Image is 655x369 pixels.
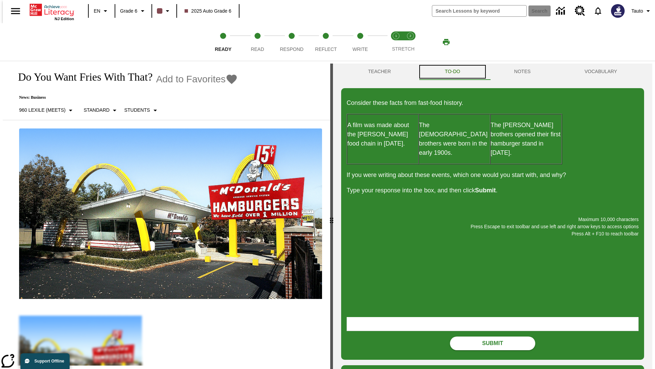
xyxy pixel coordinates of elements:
[347,223,639,230] p: Press Escape to exit toolbar and use left and right arrow keys to access options
[237,23,277,61] button: Read step 2 of 5
[84,107,110,114] p: Standard
[607,2,629,20] button: Select a new avatar
[347,170,639,180] p: If you were writing about these events, which one would you start with, and why?
[347,98,639,108] p: Consider these facts from fast-food history.
[392,46,414,52] span: STRETCH
[251,46,264,52] span: Read
[557,64,644,80] button: VOCABULARY
[629,5,655,17] button: Profile/Settings
[401,23,420,61] button: Stretch Respond step 2 of 2
[432,5,526,16] input: search field
[81,104,121,117] button: Scaffolds, Standard
[435,36,457,48] button: Print
[154,5,174,17] button: Class color is dark brown. Change class color
[395,34,397,38] text: 1
[215,46,232,52] span: Ready
[94,8,100,15] span: EN
[55,17,74,21] span: NJ Edition
[3,5,100,12] body: Maximum 10,000 characters Press Escape to exit toolbar and use left and right arrow keys to acces...
[16,104,77,117] button: Select Lexile, 960 Lexile (Meets)
[19,128,322,299] img: One of the first McDonald's stores, with the iconic red sign and golden arches.
[589,2,607,20] a: Notifications
[280,46,303,52] span: Respond
[386,23,406,61] button: Stretch Read step 1 of 2
[631,8,643,15] span: Tauto
[571,2,589,20] a: Resource Center, Will open in new tab
[34,359,64,364] span: Support Offline
[340,23,380,61] button: Write step 5 of 5
[20,353,70,369] button: Support Offline
[347,121,418,148] p: A film was made about the [PERSON_NAME] food chain in [DATE].
[475,187,496,194] strong: Submit
[306,23,346,61] button: Reflect step 4 of 5
[120,8,137,15] span: Grade 6
[347,216,639,223] p: Maximum 10,000 characters
[552,2,571,20] a: Data Center
[611,4,625,18] img: Avatar
[156,73,238,85] button: Add to Favorites - Do You Want Fries With That?
[156,74,225,85] span: Add to Favorites
[352,46,368,52] span: Write
[450,337,535,350] button: Submit
[19,107,65,114] p: 960 Lexile (Meets)
[121,104,162,117] button: Select Student
[491,121,562,158] p: The [PERSON_NAME] brothers opened their first hamburger stand in [DATE].
[3,64,330,366] div: reading
[5,1,26,21] button: Open side menu
[341,64,644,80] div: Instructional Panel Tabs
[11,95,238,100] p: News: Business
[419,121,490,158] p: The [DEMOGRAPHIC_DATA] brothers were born in the early 1900s.
[11,71,152,83] h1: Do You Want Fries With That?
[272,23,311,61] button: Respond step 3 of 5
[330,64,333,369] div: Press Enter or Spacebar and then press right and left arrow keys to move the slider
[117,5,149,17] button: Grade: Grade 6, Select a grade
[185,8,232,15] span: 2025 Auto Grade 6
[347,186,639,195] p: Type your response into the box, and then click .
[341,64,418,80] button: Teacher
[315,46,337,52] span: Reflect
[487,64,557,80] button: NOTES
[409,34,411,38] text: 2
[91,5,113,17] button: Language: EN, Select a language
[333,64,652,369] div: activity
[30,2,74,21] div: Home
[124,107,150,114] p: Students
[347,230,639,237] p: Press Alt + F10 to reach toolbar
[203,23,243,61] button: Ready step 1 of 5
[418,64,487,80] button: TO-DO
